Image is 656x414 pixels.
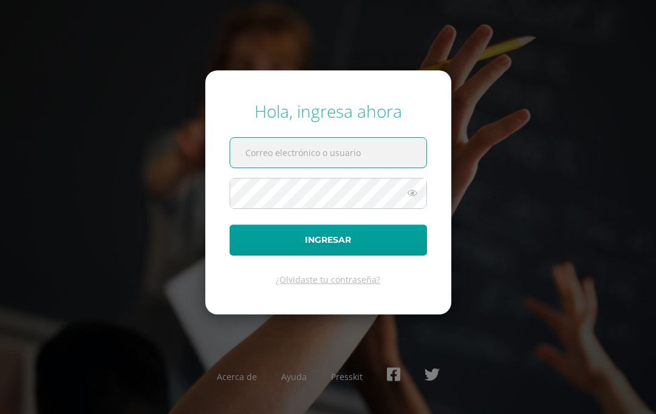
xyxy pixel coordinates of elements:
a: Ayuda [281,371,307,382]
a: Acerca de [217,371,257,382]
button: Ingresar [230,225,427,256]
div: Hola, ingresa ahora [230,100,427,123]
input: Correo electrónico o usuario [230,138,426,168]
a: Presskit [331,371,363,382]
a: ¿Olvidaste tu contraseña? [276,274,380,285]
